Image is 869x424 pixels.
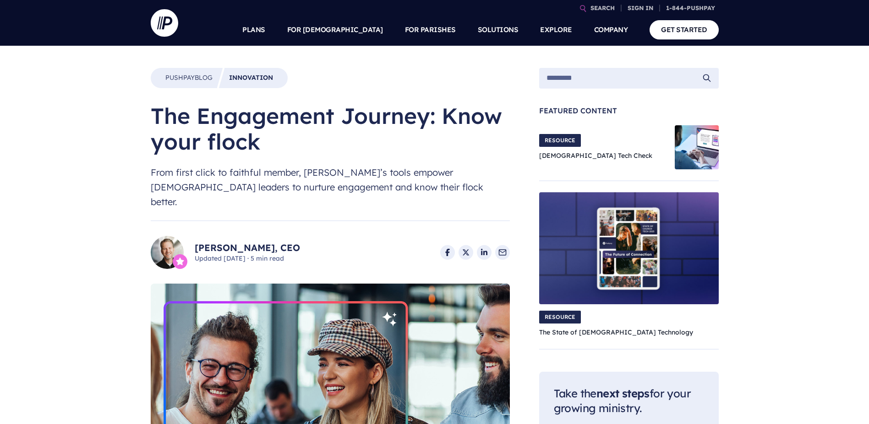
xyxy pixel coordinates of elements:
[195,241,300,254] a: [PERSON_NAME], CEO
[405,14,456,46] a: FOR PARISHES
[195,254,300,263] span: Updated [DATE] 5 min read
[539,134,581,147] span: RESOURCE
[287,14,383,46] a: FOR [DEMOGRAPHIC_DATA]
[165,73,213,83] a: PushpayBlog
[539,107,719,114] span: Featured Content
[229,73,273,83] a: Innovation
[675,125,719,169] img: Church Tech Check Blog Hero Image
[539,328,693,336] a: The State of [DEMOGRAPHIC_DATA] Technology
[151,103,510,154] h1: The Engagement Journey: Know your flock
[594,14,628,46] a: COMPANY
[539,311,581,324] span: RESOURCE
[440,245,455,260] a: Share on Facebook
[151,236,184,269] img: Kenny Wyatt, CEO
[539,151,652,160] a: [DEMOGRAPHIC_DATA] Tech Check
[554,386,691,415] span: Take the for your growing ministry.
[478,14,519,46] a: SOLUTIONS
[477,245,492,260] a: Share on LinkedIn
[247,254,249,262] span: ·
[540,14,572,46] a: EXPLORE
[459,245,473,260] a: Share on X
[495,245,510,260] a: Share via Email
[242,14,265,46] a: PLANS
[151,165,510,209] span: From first click to faithful member, [PERSON_NAME]’s tools empower [DEMOGRAPHIC_DATA] leaders to ...
[596,386,650,400] span: next steps
[650,20,719,39] a: GET STARTED
[165,73,195,82] span: Pushpay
